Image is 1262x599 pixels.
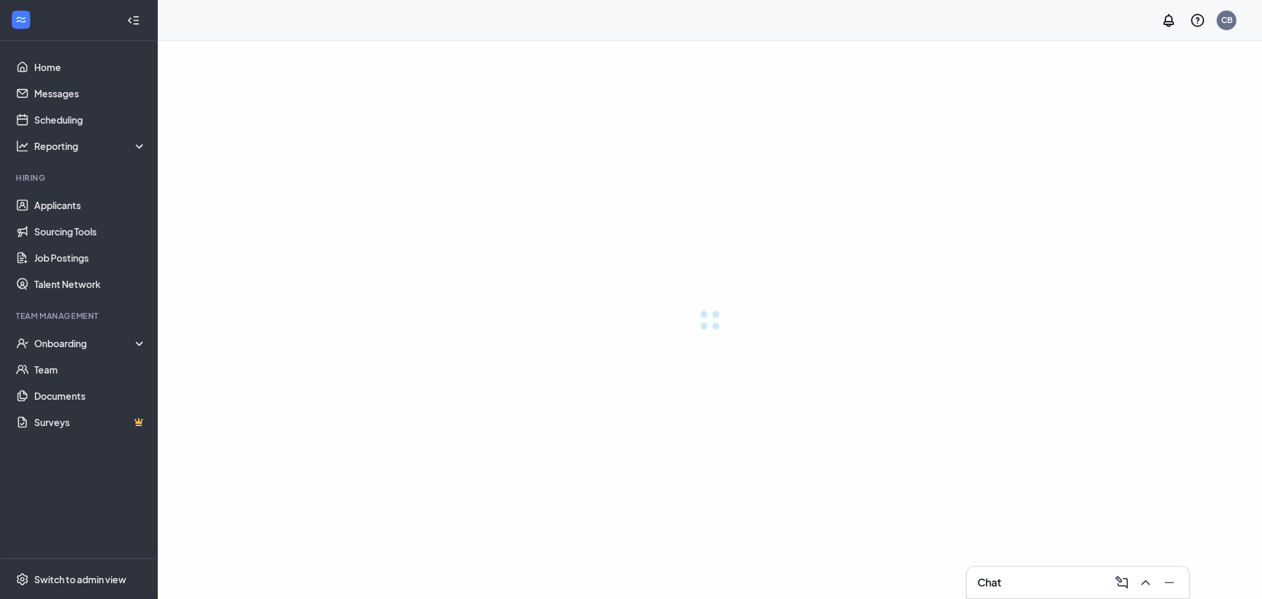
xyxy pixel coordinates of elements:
[34,337,147,350] div: Onboarding
[16,573,29,586] svg: Settings
[127,14,140,27] svg: Collapse
[1221,14,1232,26] div: CB
[34,139,147,153] div: Reporting
[16,310,144,322] div: Team Management
[34,54,147,80] a: Home
[14,13,28,26] svg: WorkstreamLogo
[16,337,29,350] svg: UserCheck
[34,409,147,435] a: SurveysCrown
[34,383,147,409] a: Documents
[1190,12,1205,28] svg: QuestionInfo
[1138,575,1154,590] svg: ChevronUp
[34,356,147,383] a: Team
[1157,572,1179,593] button: Minimize
[16,172,144,183] div: Hiring
[34,245,147,271] a: Job Postings
[16,139,29,153] svg: Analysis
[1161,575,1177,590] svg: Minimize
[34,107,147,133] a: Scheduling
[34,80,147,107] a: Messages
[34,218,147,245] a: Sourcing Tools
[1110,572,1131,593] button: ComposeMessage
[34,192,147,218] a: Applicants
[977,575,1001,590] h3: Chat
[1134,572,1155,593] button: ChevronUp
[1114,575,1130,590] svg: ComposeMessage
[34,573,126,586] div: Switch to admin view
[1161,12,1177,28] svg: Notifications
[34,271,147,297] a: Talent Network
